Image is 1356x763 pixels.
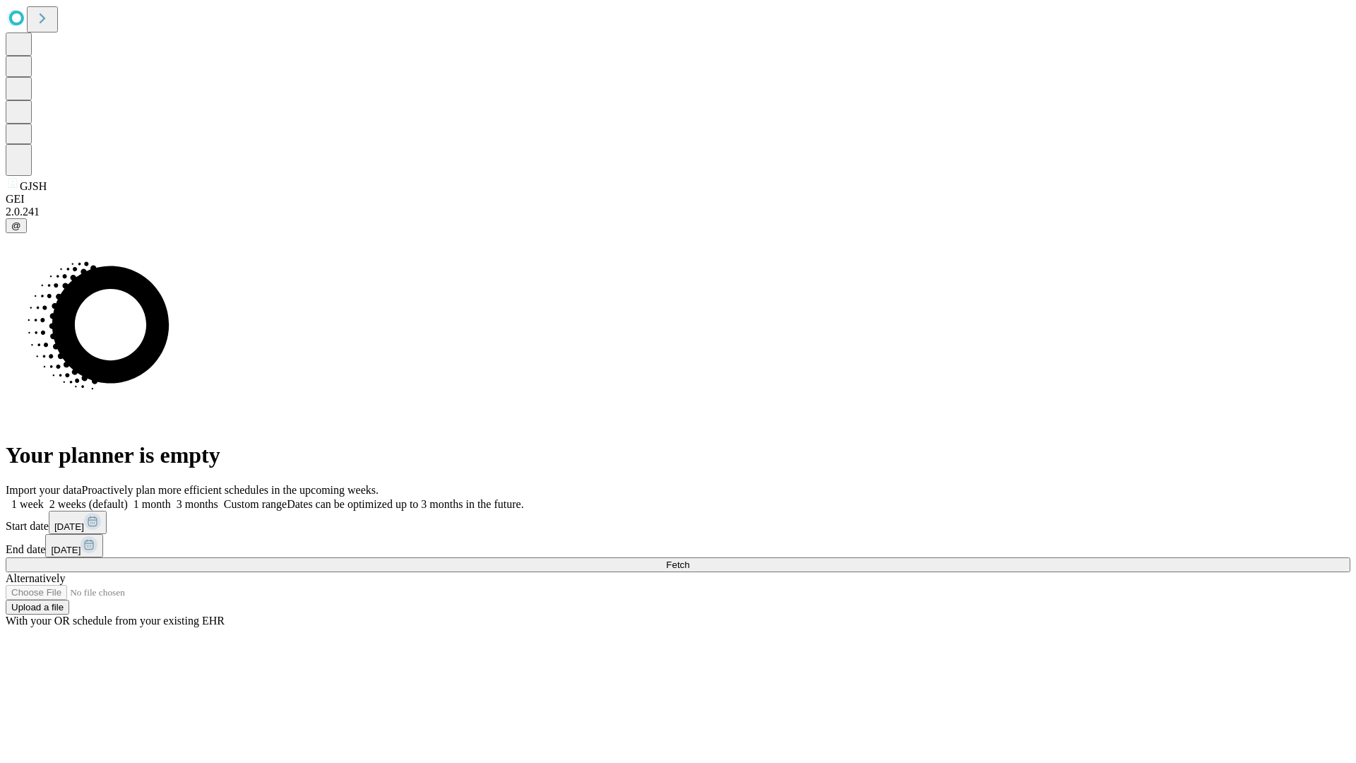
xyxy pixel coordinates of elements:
div: End date [6,534,1350,557]
span: GJSH [20,180,47,192]
span: Alternatively [6,572,65,584]
span: 3 months [177,498,218,510]
button: Fetch [6,557,1350,572]
span: Proactively plan more efficient schedules in the upcoming weeks. [82,484,379,496]
span: [DATE] [51,545,81,555]
h1: Your planner is empty [6,442,1350,468]
div: Start date [6,511,1350,534]
div: GEI [6,193,1350,206]
div: 2.0.241 [6,206,1350,218]
span: Custom range [224,498,287,510]
button: [DATE] [45,534,103,557]
button: [DATE] [49,511,107,534]
span: [DATE] [54,521,84,532]
span: Fetch [666,560,689,570]
button: @ [6,218,27,233]
span: 2 weeks (default) [49,498,128,510]
span: With your OR schedule from your existing EHR [6,615,225,627]
span: 1 month [133,498,171,510]
span: @ [11,220,21,231]
span: 1 week [11,498,44,510]
span: Import your data [6,484,82,496]
button: Upload a file [6,600,69,615]
span: Dates can be optimized up to 3 months in the future. [287,498,523,510]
